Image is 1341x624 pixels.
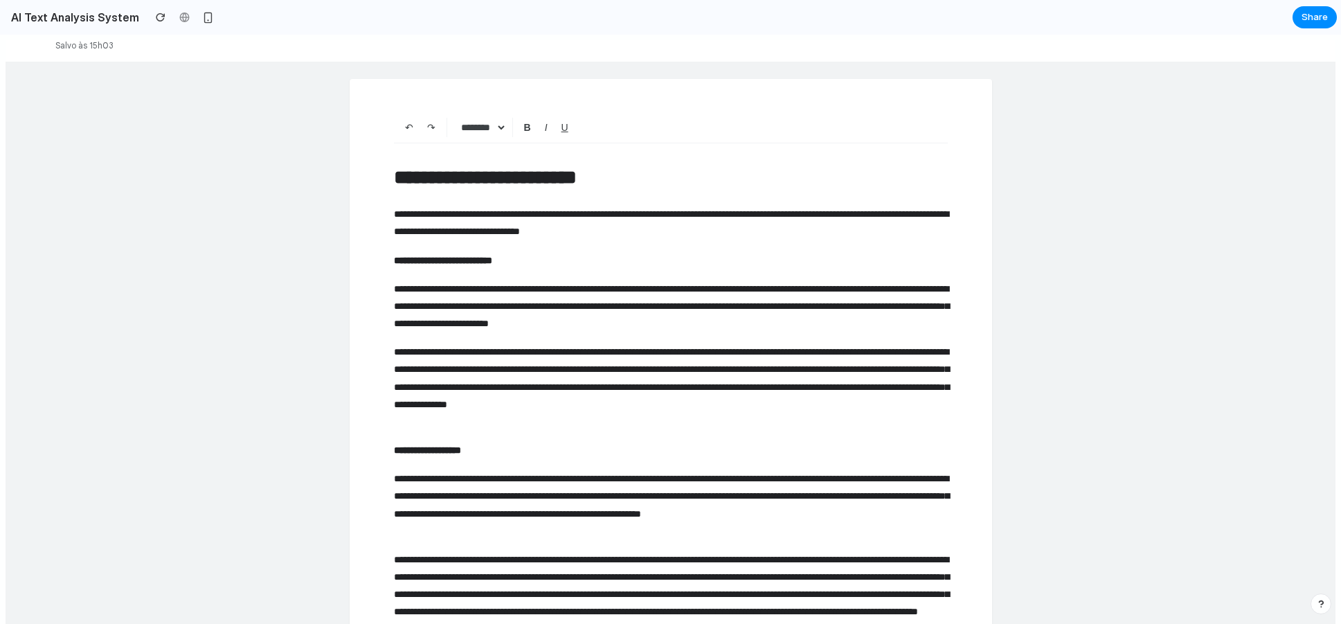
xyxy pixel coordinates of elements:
button: Share [1293,6,1337,28]
button: U [556,83,574,102]
button: I [539,83,553,102]
button: B [519,83,537,102]
button: ↷ [422,83,441,102]
p: Salvo às 15h03 [55,6,1266,16]
button: ↶ [399,83,419,102]
span: Share [1302,10,1328,24]
h2: AI Text Analysis System [6,9,139,26]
